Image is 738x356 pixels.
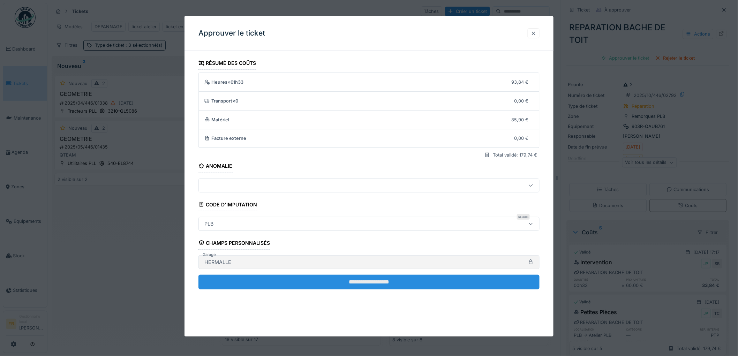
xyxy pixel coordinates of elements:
[198,199,257,211] div: Code d'imputation
[493,152,537,158] div: Total validé: 179,74 €
[202,258,234,266] div: HERMALLE
[204,116,506,123] div: Matériel
[202,113,536,126] summary: Matériel85,90 €
[204,79,506,85] div: Heures × 01h33
[198,161,233,173] div: Anomalie
[514,135,528,142] div: 0,00 €
[511,116,528,123] div: 85,90 €
[204,98,509,104] div: Transport × 0
[202,220,216,228] div: PLB
[201,252,217,258] label: Garage
[202,94,536,107] summary: Transport×00,00 €
[204,135,509,142] div: Facture externe
[198,29,265,38] h3: Approuver le ticket
[202,132,536,145] summary: Facture externe0,00 €
[511,79,528,85] div: 93,84 €
[517,214,530,220] div: Requis
[202,76,536,89] summary: Heures×01h3393,84 €
[198,58,256,70] div: Résumé des coûts
[198,238,270,250] div: Champs personnalisés
[514,98,528,104] div: 0,00 €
